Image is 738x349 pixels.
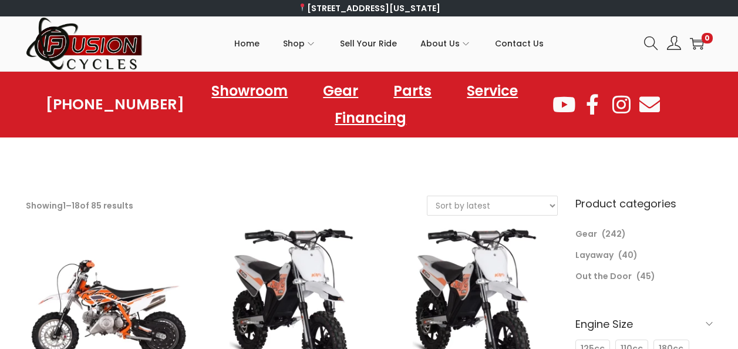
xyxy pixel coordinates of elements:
[234,29,260,58] span: Home
[46,96,184,113] a: [PHONE_NUMBER]
[420,17,471,70] a: About Us
[427,196,557,215] select: Shop order
[283,29,305,58] span: Shop
[690,36,704,51] a: 0
[636,270,655,282] span: (45)
[200,78,299,105] a: Showroom
[26,197,133,214] p: Showing – of 85 results
[311,78,370,105] a: Gear
[26,16,143,71] img: Woostify retina logo
[382,78,443,105] a: Parts
[420,29,460,58] span: About Us
[340,29,397,58] span: Sell Your Ride
[143,17,635,70] nav: Primary navigation
[575,249,614,261] a: Layaway
[602,228,626,240] span: (242)
[298,4,306,12] img: 📍
[234,17,260,70] a: Home
[575,196,713,212] h6: Product categories
[575,310,713,338] h6: Engine Size
[575,270,632,282] a: Out the Door
[575,228,597,240] a: Gear
[184,78,551,132] nav: Menu
[323,105,418,132] a: Financing
[495,29,544,58] span: Contact Us
[298,2,440,14] a: [STREET_ADDRESS][US_STATE]
[63,200,66,212] span: 1
[283,17,316,70] a: Shop
[618,249,638,261] span: (40)
[455,78,530,105] a: Service
[72,200,80,212] span: 18
[340,17,397,70] a: Sell Your Ride
[495,17,544,70] a: Contact Us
